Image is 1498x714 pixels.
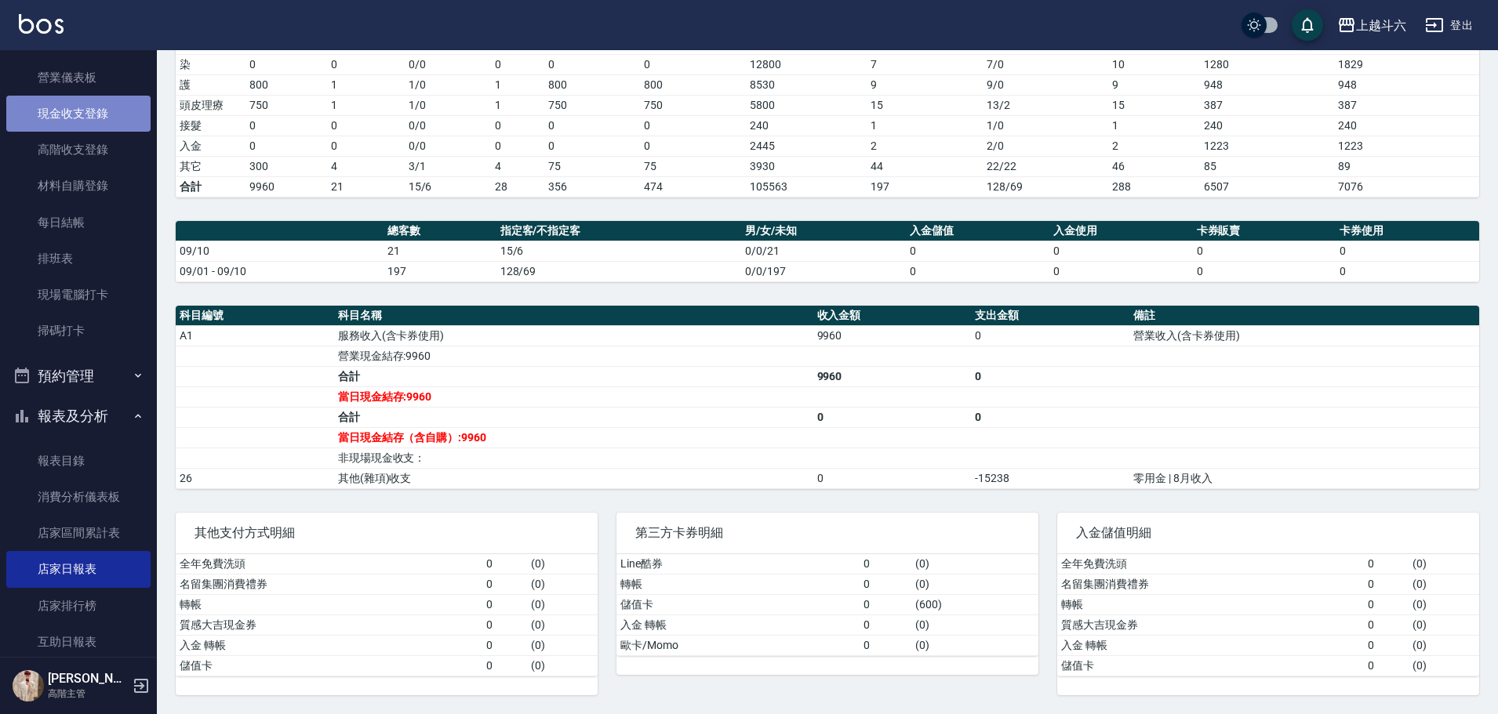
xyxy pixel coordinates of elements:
p: 高階主管 [48,687,128,701]
th: 收入金額 [813,306,972,326]
th: 指定客/不指定客 [496,221,742,241]
td: 質感大吉現金券 [1057,614,1364,635]
td: 0 [544,136,640,156]
td: 0 [482,655,528,676]
td: 1829 [1334,54,1479,74]
td: 0 [482,594,528,614]
td: 0 / 0 [405,136,492,156]
td: ( 600 ) [911,594,1038,614]
td: 1 [491,95,544,115]
td: 4 [327,156,405,176]
td: 零用金 | 8月收入 [1129,468,1479,488]
td: 0 [813,407,972,427]
td: 1 [491,74,544,95]
td: 0 [245,54,327,74]
td: ( 0 ) [527,635,598,655]
td: 9 [1108,74,1200,95]
td: 9 / 0 [983,74,1108,95]
td: 85 [1200,156,1335,176]
td: 7 [867,54,983,74]
td: 入金 [176,136,245,156]
table: a dense table [616,554,1038,656]
td: 0 [482,574,528,594]
td: 356 [544,176,640,197]
div: 上越斗六 [1356,16,1406,35]
td: 0 [860,594,911,614]
td: 15 [867,95,983,115]
a: 材料自購登錄 [6,168,151,204]
td: 3 / 1 [405,156,492,176]
td: 0 [1049,261,1193,281]
img: Person [13,670,44,701]
td: ( 0 ) [527,574,598,594]
td: 入金 轉帳 [176,635,482,655]
td: 240 [1334,115,1479,136]
td: 當日現金結存（含自購）:9960 [334,427,813,448]
td: 197 [867,176,983,197]
td: 營業收入(含卡券使用) [1129,325,1479,346]
td: 質感大吉現金券 [176,614,482,635]
th: 卡券使用 [1336,221,1479,241]
td: ( 0 ) [527,594,598,614]
th: 男/女/未知 [741,221,906,241]
td: 0 [327,136,405,156]
h5: [PERSON_NAME] [48,671,128,687]
td: ( 0 ) [911,635,1038,655]
table: a dense table [176,221,1479,282]
td: 0 [1336,261,1479,281]
td: 300 [245,156,327,176]
td: 轉帳 [1057,594,1364,614]
td: 89 [1334,156,1479,176]
td: 0 [245,136,327,156]
td: 服務收入(含卡券使用) [334,325,813,346]
td: 儲值卡 [1057,655,1364,676]
td: ( 0 ) [911,554,1038,574]
td: 其他(雜項)收支 [334,468,813,488]
td: 948 [1334,74,1479,95]
td: 6507 [1200,176,1335,197]
a: 店家日報表 [6,551,151,587]
button: 登出 [1419,11,1479,40]
td: 28 [491,176,544,197]
a: 互助日報表 [6,624,151,660]
td: 21 [384,241,496,261]
td: 全年免費洗頭 [1057,554,1364,574]
td: 9960 [813,366,972,386]
td: 4 [491,156,544,176]
td: 0 [860,574,911,594]
a: 消費分析儀表板 [6,479,151,515]
td: 2 / 0 [983,136,1108,156]
td: 0 [1364,655,1409,676]
td: 288 [1108,176,1200,197]
th: 入金儲值 [906,221,1049,241]
td: 0 [640,54,746,74]
td: 名留集團消費禮券 [1057,574,1364,594]
td: 1 [867,115,983,136]
td: 15 [1108,95,1200,115]
td: 0/0/197 [741,261,906,281]
td: 21 [327,176,405,197]
td: 儲值卡 [176,655,482,676]
td: 800 [245,74,327,95]
td: 240 [746,115,866,136]
button: save [1292,9,1323,41]
button: 上越斗六 [1331,9,1413,42]
td: 7076 [1334,176,1479,197]
td: 75 [544,156,640,176]
td: 9960 [813,325,972,346]
td: 0 [544,54,640,74]
th: 科目編號 [176,306,334,326]
td: 13 / 2 [983,95,1108,115]
td: 轉帳 [176,594,482,614]
td: 當日現金結存:9960 [334,386,813,407]
a: 排班表 [6,241,151,277]
td: 12800 [746,54,866,74]
td: 0 / 0 [405,54,492,74]
td: 0 [1364,574,1409,594]
td: 非現場現金收支： [334,448,813,468]
td: 0 / 0 [405,115,492,136]
td: 128/69 [983,176,1108,197]
td: ( 0 ) [911,574,1038,594]
img: Logo [19,14,64,34]
td: 5800 [746,95,866,115]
